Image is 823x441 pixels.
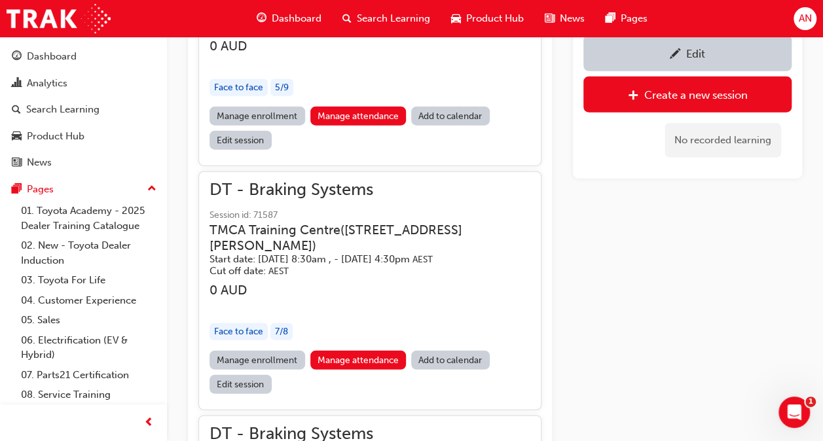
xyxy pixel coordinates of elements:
[310,107,407,126] a: Manage attendance
[798,11,811,26] span: AN
[12,157,22,169] span: news-icon
[441,5,534,32] a: car-iconProduct Hub
[270,323,293,341] div: 7 / 8
[606,10,615,27] span: pages-icon
[270,79,293,97] div: 5 / 9
[332,5,441,32] a: search-iconSearch Learning
[268,266,289,277] span: Australian Eastern Standard Time AEST
[12,51,22,63] span: guage-icon
[210,222,509,253] h3: TMCA Training Centre ( [STREET_ADDRESS][PERSON_NAME] )
[412,254,433,265] span: Australian Eastern Standard Time AEST
[147,181,156,198] span: up-icon
[686,47,705,60] div: Edit
[644,88,748,101] div: Create a new session
[5,177,162,202] button: Pages
[210,208,530,223] span: Session id: 71587
[210,265,509,277] h5: Cut off date:
[12,78,22,90] span: chart-icon
[16,201,162,236] a: 01. Toyota Academy - 2025 Dealer Training Catalogue
[665,123,781,158] div: No recorded learning
[16,310,162,330] a: 05. Sales
[5,150,162,175] a: News
[5,71,162,96] a: Analytics
[257,10,266,27] span: guage-icon
[670,48,681,62] span: pencil-icon
[27,76,67,91] div: Analytics
[16,291,162,311] a: 04. Customer Experience
[12,131,22,143] span: car-icon
[805,397,816,407] span: 1
[411,107,490,126] a: Add to calendar
[12,104,21,116] span: search-icon
[560,11,585,26] span: News
[5,42,162,177] button: DashboardAnalyticsSearch LearningProduct HubNews
[451,10,461,27] span: car-icon
[16,330,162,365] a: 06. Electrification (EV & Hybrid)
[545,10,555,27] span: news-icon
[210,283,530,298] h3: 0 AUD
[628,90,639,103] span: plus-icon
[778,397,810,428] iframe: Intercom live chat
[794,7,816,30] button: AN
[27,49,77,64] div: Dashboard
[210,79,268,97] div: Face to face
[210,39,530,54] h3: 0 AUD
[357,11,430,26] span: Search Learning
[210,131,272,150] a: Edit session
[210,323,268,341] div: Face to face
[583,77,792,113] a: Create a new session
[26,102,100,117] div: Search Learning
[466,11,524,26] span: Product Hub
[621,11,648,26] span: Pages
[16,270,162,291] a: 03. Toyota For Life
[210,351,305,370] a: Manage enrollment
[210,253,509,266] h5: Start date: [DATE] 8:30am , - [DATE] 4:30pm
[5,97,162,122] a: Search Learning
[272,11,321,26] span: Dashboard
[534,5,595,32] a: news-iconNews
[595,5,658,32] a: pages-iconPages
[342,10,352,27] span: search-icon
[16,236,162,270] a: 02. New - Toyota Dealer Induction
[210,375,272,394] a: Edit session
[210,183,530,198] span: DT - Braking Systems
[12,184,22,196] span: pages-icon
[16,365,162,385] a: 07. Parts21 Certification
[210,183,530,399] button: DT - Braking SystemsSession id: 71587TMCA Training Centre([STREET_ADDRESS][PERSON_NAME])Start dat...
[310,351,407,370] a: Manage attendance
[27,129,84,144] div: Product Hub
[583,35,792,71] a: Edit
[411,351,490,370] a: Add to calendar
[144,415,154,431] span: prev-icon
[27,155,52,170] div: News
[5,124,162,149] a: Product Hub
[27,182,54,197] div: Pages
[246,5,332,32] a: guage-iconDashboard
[16,385,162,405] a: 08. Service Training
[210,107,305,126] a: Manage enrollment
[7,4,111,33] img: Trak
[5,44,162,69] a: Dashboard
